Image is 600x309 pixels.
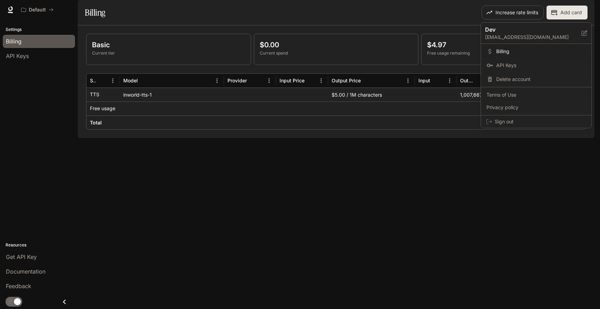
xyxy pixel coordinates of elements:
p: Dev [485,25,570,34]
a: API Keys [482,59,590,72]
span: Billing [496,48,586,55]
span: API Keys [496,62,586,69]
span: Sign out [495,118,586,125]
a: Billing [482,45,590,58]
a: Privacy policy [482,101,590,114]
div: Dev[EMAIL_ADDRESS][DOMAIN_NAME] [481,23,591,44]
span: Delete account [496,76,586,83]
span: Privacy policy [486,104,586,111]
span: Terms of Use [486,91,586,98]
div: Sign out [481,115,591,128]
a: Terms of Use [482,89,590,101]
div: Delete account [482,73,590,86]
p: [EMAIL_ADDRESS][DOMAIN_NAME] [485,34,582,41]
